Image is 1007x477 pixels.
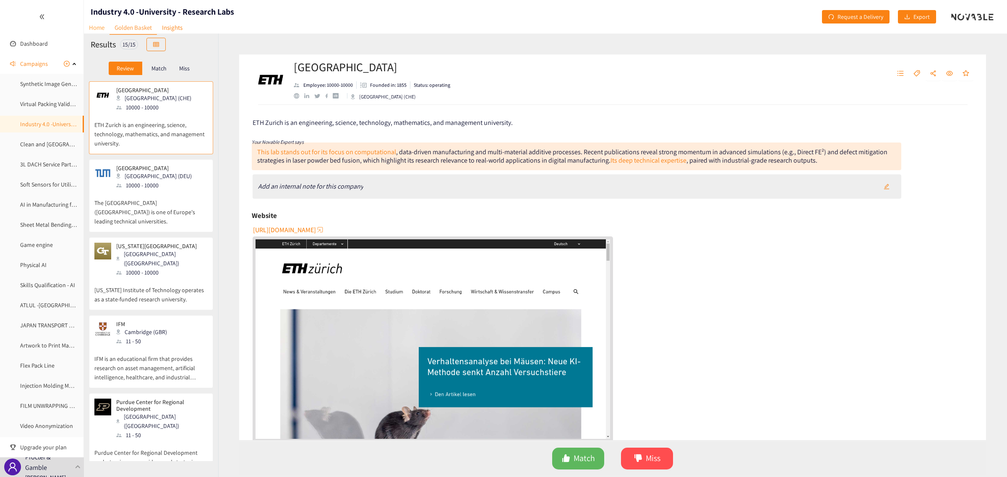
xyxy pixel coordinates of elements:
[94,399,111,415] img: Snapshot of the company's website
[116,399,202,412] p: Purdue Center for Regional Development
[20,402,102,410] a: FILM UNWRAPPING AUTOMATION
[822,10,890,23] button: redoRequest a Delivery
[151,65,167,72] p: Match
[837,12,883,21] span: Request a Delivery
[20,281,75,289] a: Skills Qualification - AI
[116,165,192,171] p: [GEOGRAPHIC_DATA]
[94,112,208,148] p: ETH Zurich is an engineering, science, technology, mathematics, and management university.
[20,221,102,228] a: Sheet Metal Bending Prototyping
[146,38,166,51] button: table
[20,161,102,168] a: 3L DACH Service Partner Laundry
[20,201,97,208] a: AI in Manufacturing for Utilities
[256,239,610,438] img: Snapshot of the Company's website
[91,39,116,50] h2: Results
[370,81,407,89] p: Founded in: 1855
[828,14,834,21] span: redo
[116,103,196,112] div: 10000 - 10000
[157,21,188,34] a: Insights
[116,171,197,181] div: [GEOGRAPHIC_DATA] (DEU)
[314,94,325,98] a: twitter
[110,21,157,35] a: Golden Basket
[574,452,595,465] span: Match
[884,184,890,190] span: edit
[94,321,111,337] img: Snapshot of the company's website
[116,337,172,346] div: 11 - 50
[116,243,202,249] p: [US_STATE][GEOGRAPHIC_DATA]
[646,452,660,465] span: Miss
[253,225,316,235] span: [URL][DOMAIN_NAME]
[294,93,304,99] a: website
[116,249,207,268] div: [GEOGRAPHIC_DATA] ([GEOGRAPHIC_DATA])
[20,321,133,329] a: JAPAN TRANSPORT AGGREGATION PLATFORM
[253,118,513,127] span: ETH Zurich is an engineering, science, technology, mathematics, and management university.
[257,148,396,156] a: This lab stands out for its focus on computational
[898,10,936,23] button: downloadExport
[410,81,450,89] li: Status
[64,61,70,67] span: plus-circle
[94,346,208,382] p: IFM is an educational firm that provides research on asset management, artificial intelligence, h...
[877,180,896,193] button: edit
[116,181,197,190] div: 10000 - 10000
[926,67,941,80] button: share-alt
[303,81,353,89] p: Employee: 10000-10000
[20,120,117,128] a: Industry 4.0 -University - Research Labs
[904,14,910,21] span: download
[84,21,110,34] a: Home
[294,59,450,75] h2: [GEOGRAPHIC_DATA]
[913,70,920,78] span: tag
[351,93,416,101] div: [GEOGRAPHIC_DATA] (CHE)
[8,462,18,472] span: user
[254,63,287,96] img: Company Logo
[94,87,111,104] img: Snapshot of the company's website
[94,440,208,476] p: Purdue Center for Regional Development seeks to pioneer new ideas and strategies that contribute ...
[610,156,686,165] a: Its deep technical expertise
[179,65,190,72] p: Miss
[120,39,138,49] div: 15 / 15
[94,277,208,304] p: [US_STATE] Institute of Technology operates as a state-funded research university.
[10,444,16,450] span: trophy
[294,81,357,89] li: Employees
[116,327,172,337] div: Cambridge (GBR)
[116,321,167,327] p: IFM
[20,80,89,88] a: Synthetic Image Generation
[94,165,111,181] img: Snapshot of the company's website
[116,430,207,440] div: 11 - 50
[116,87,191,93] p: [GEOGRAPHIC_DATA]
[958,67,973,80] button: star
[20,362,55,369] a: Flex Pack Line
[20,422,73,430] a: Video Anonymization
[153,41,159,48] span: table
[946,70,953,78] span: eye
[117,65,134,72] p: Review
[116,412,207,430] div: [GEOGRAPHIC_DATA] ([GEOGRAPHIC_DATA])
[20,261,47,269] a: Physical AI
[942,67,957,80] button: eye
[25,452,72,473] p: Procter & Gamble
[965,437,1007,477] iframe: Chat Widget
[94,243,111,259] img: Snapshot of the company's website
[20,181,113,188] a: Soft Sensors for Utility - Sustainability
[562,454,570,464] span: like
[256,239,610,438] a: website
[20,439,77,456] span: Upgrade your plan
[20,382,80,389] a: Injection Molding Model
[253,223,324,236] button: [URL][DOMAIN_NAME]
[963,70,969,78] span: star
[116,93,196,103] div: [GEOGRAPHIC_DATA] (CHE)
[20,55,48,72] span: Campaigns
[257,148,887,165] div: , data-driven manufacturing and multi-material additive processes. Recent publications reveal str...
[252,139,304,145] i: Your Novable Expert says
[116,268,207,277] div: 10000 - 10000
[304,93,314,99] a: linkedin
[634,454,642,464] span: dislike
[552,448,604,469] button: likeMatch
[20,301,91,309] a: ATLUL -[GEOGRAPHIC_DATA]
[909,67,924,80] button: tag
[20,140,99,148] a: Clean and [GEOGRAPHIC_DATA]
[897,70,904,78] span: unordered-list
[357,81,410,89] li: Founded in year
[621,448,673,469] button: dislikeMiss
[10,61,16,67] span: sound
[325,93,333,98] a: facebook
